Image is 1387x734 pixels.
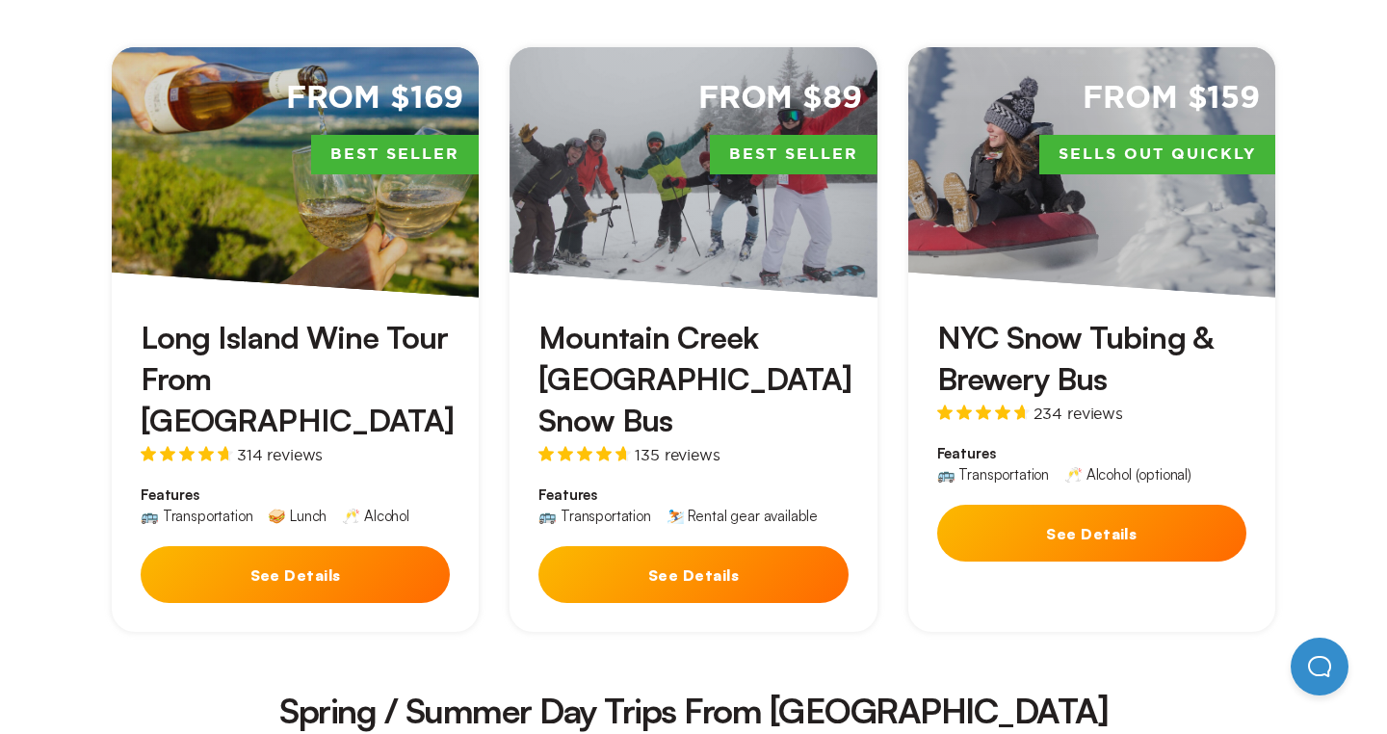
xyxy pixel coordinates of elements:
span: Features [937,444,1246,463]
span: Best Seller [710,135,877,175]
span: 314 reviews [237,447,323,462]
span: From $169 [286,78,464,119]
div: 🚌 Transportation [538,509,650,523]
a: From $89Best SellerMountain Creek [GEOGRAPHIC_DATA] Snow Bus135 reviewsFeatures🚌 Transportation⛷️... [510,47,877,633]
span: 135 reviews [635,447,720,462]
div: 🚌 Transportation [937,467,1049,482]
h3: NYC Snow Tubing & Brewery Bus [937,317,1246,400]
iframe: Help Scout Beacon - Open [1291,638,1348,695]
h2: Spring / Summer Day Trips From [GEOGRAPHIC_DATA] [127,694,1260,728]
div: 🥂 Alcohol (optional) [1064,467,1191,482]
span: From $159 [1083,78,1260,119]
span: Best Seller [311,135,479,175]
h3: Mountain Creek [GEOGRAPHIC_DATA] Snow Bus [538,317,848,442]
div: ⛷️ Rental gear available [667,509,818,523]
div: 🥂 Alcohol [342,509,409,523]
h3: Long Island Wine Tour From [GEOGRAPHIC_DATA] [141,317,450,442]
div: 🚌 Transportation [141,509,252,523]
a: From $159Sells Out QuicklyNYC Snow Tubing & Brewery Bus234 reviewsFeatures🚌 Transportation🥂 Alcoh... [908,47,1275,633]
button: See Details [538,546,848,603]
span: Features [141,485,450,505]
span: Sells Out Quickly [1039,135,1275,175]
button: See Details [141,546,450,603]
span: From $89 [698,78,862,119]
span: 234 reviews [1034,406,1123,421]
span: Features [538,485,848,505]
button: See Details [937,505,1246,562]
div: 🥪 Lunch [268,509,327,523]
a: From $169Best SellerLong Island Wine Tour From [GEOGRAPHIC_DATA]314 reviewsFeatures🚌 Transportati... [112,47,479,633]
